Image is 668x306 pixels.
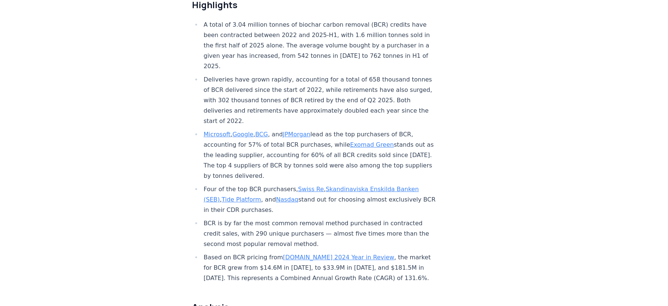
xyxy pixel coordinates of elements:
li: A total of 3.04 million tonnes of biochar carbon removal (BCR) credits have been contracted betwe... [202,20,437,71]
li: , , , and lead as the top purchasers of BCR, accounting for 57% of total BCR purchases, while sta... [202,129,437,181]
a: BCG [255,131,268,138]
a: Nasdaq [276,196,298,203]
a: Microsoft [204,131,231,138]
a: Exomad Green [350,141,394,148]
a: [DOMAIN_NAME] 2024 Year in Review [283,254,394,261]
a: Swiss Re [298,186,324,193]
li: BCR is by far the most common removal method purchased in contracted credit sales, with 290 uniqu... [202,218,437,249]
a: JPMorgan [283,131,310,138]
a: Google [232,131,253,138]
li: Deliveries have grown rapidly, accounting for a total of 658 thousand tonnes of BCR delivered sin... [202,74,437,126]
a: Tide Platform [222,196,261,203]
li: Four of the top BCR purchasers, , , , and stand out for choosing almost exclusively BCR in their ... [202,184,437,215]
li: Based on BCR pricing from , the market for BCR grew from $14.6M in [DATE], to $33.9M in [DATE], a... [202,252,437,283]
